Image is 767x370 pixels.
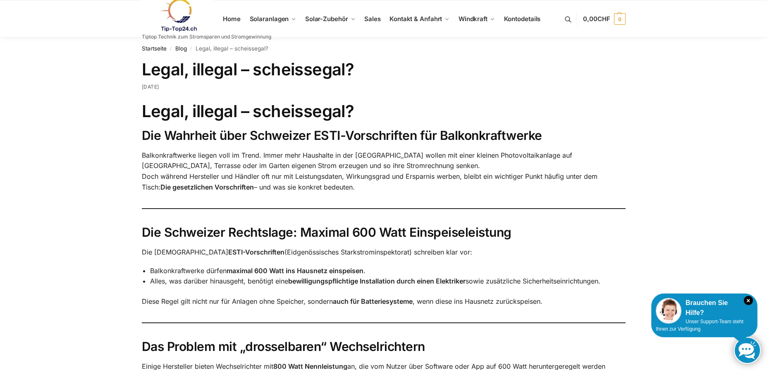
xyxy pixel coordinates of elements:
span: Sales [364,15,381,23]
nav: Breadcrumb [142,38,626,59]
h1: Legal, illegal – scheissegal? [142,59,626,80]
a: Windkraft [455,0,499,38]
i: Schließen [744,296,753,305]
a: Sales [361,0,384,38]
span: CHF [597,15,610,23]
a: Kontakt & Anfahrt [386,0,453,38]
span: Kontakt & Anfahrt [389,15,442,23]
p: Diese Regel gilt nicht nur für Anlagen ohne Speicher, sondern , wenn diese ins Hausnetz zurückspe... [142,296,626,307]
strong: auch für Batteriesysteme [333,297,413,305]
a: Solaranlagen [246,0,299,38]
span: / [167,46,175,52]
p: Tiptop Technik zum Stromsparen und Stromgewinnung [142,34,271,39]
a: Solar-Zubehör [302,0,359,38]
span: Unser Support-Team steht Ihnen zur Verfügung [656,319,743,332]
span: / [187,46,196,52]
span: 0 [614,13,626,25]
strong: Die Schweizer Rechtslage: Maximal 600 Watt Einspeiseleistung [142,225,511,240]
span: Kontodetails [504,15,541,23]
span: Solar-Zubehör [305,15,348,23]
a: Startseite [142,45,167,52]
img: Customer service [656,298,681,324]
strong: Das Problem mit „drosselbaren“ Wechselrichtern [142,339,425,354]
strong: maximal 600 Watt ins Hausnetz einspeisen [227,267,363,275]
strong: ESTI-Vorschriften [228,248,284,256]
strong: Legal, illegal – scheissegal? [142,101,354,121]
li: Balkonkraftwerke dürfen . [150,266,626,276]
div: Brauchen Sie Hilfe? [656,298,753,318]
p: Balkonkraftwerke liegen voll im Trend. Immer mehr Haushalte in der [GEOGRAPHIC_DATA] wollen mit e... [142,150,626,192]
li: Alles, was darüber hinausgeht, benötigt eine sowie zusätzliche Sicherheitseinrichtungen. [150,276,626,287]
strong: Die gesetzlichen Vorschriften [160,183,254,191]
span: Windkraft [459,15,487,23]
h2: Die Wahrheit über Schweizer ESTI-Vorschriften für Balkonkraftwerke [142,128,626,144]
a: Kontodetails [500,0,544,38]
a: Blog [175,45,187,52]
p: Die [DEMOGRAPHIC_DATA] (Eidgenössisches Starkstrominspektorat) schreiben klar vor: [142,247,626,258]
strong: bewilligungspflichtige Installation durch einen Elektriker [288,277,466,285]
time: [DATE] [142,84,160,90]
span: 0,00 [583,15,610,23]
a: 0,00CHF 0 [583,7,625,31]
